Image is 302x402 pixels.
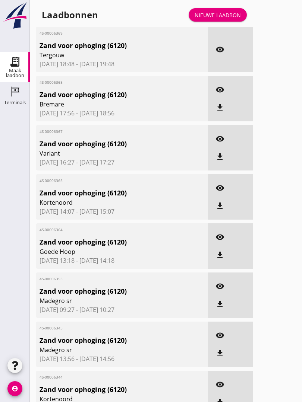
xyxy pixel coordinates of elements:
[216,201,224,210] i: file_download
[40,80,177,85] span: 4S-00006368
[216,380,224,389] i: visibility
[1,2,28,29] img: logo-small.a267ee39.svg
[40,374,177,380] span: 4S-00006344
[40,335,177,345] span: Zand voor ophoging (6120)
[216,103,224,112] i: file_download
[40,129,177,134] span: 4S-00006367
[4,100,26,105] div: Terminals
[216,300,224,309] i: file_download
[40,227,177,233] span: 4S-00006364
[40,41,177,51] span: Zand voor ophoging (6120)
[40,345,177,354] span: Madegro sr
[40,256,204,265] span: [DATE] 13:18 - [DATE] 14:18
[40,90,177,100] span: Zand voor ophoging (6120)
[40,385,177,395] span: Zand voor ophoging (6120)
[40,237,177,247] span: Zand voor ophoging (6120)
[40,276,177,282] span: 4S-00006353
[216,331,224,340] i: visibility
[40,31,177,36] span: 4S-00006369
[40,188,177,198] span: Zand voor ophoging (6120)
[40,149,177,158] span: Variant
[216,184,224,192] i: visibility
[216,251,224,259] i: file_download
[40,305,204,314] span: [DATE] 09:27 - [DATE] 10:27
[40,247,177,256] span: Goede Hoop
[40,178,177,184] span: 4S-00006365
[216,45,224,54] i: visibility
[40,109,204,118] span: [DATE] 17:56 - [DATE] 18:56
[216,282,224,291] i: visibility
[216,349,224,358] i: file_download
[40,158,204,167] span: [DATE] 16:27 - [DATE] 17:27
[42,9,98,21] div: Laadbonnen
[40,51,177,60] span: Tergouw
[216,85,224,94] i: visibility
[40,325,177,331] span: 4S-00006345
[40,60,204,68] span: [DATE] 18:48 - [DATE] 19:48
[40,286,177,296] span: Zand voor ophoging (6120)
[216,134,224,143] i: visibility
[40,100,177,109] span: Bremare
[216,152,224,161] i: file_download
[40,207,204,216] span: [DATE] 14:07 - [DATE] 15:07
[40,198,177,207] span: Kortenoord
[7,381,22,396] i: account_circle
[216,233,224,242] i: visibility
[40,354,204,363] span: [DATE] 13:56 - [DATE] 14:56
[195,11,241,19] div: Nieuwe laadbon
[40,139,177,149] span: Zand voor ophoging (6120)
[40,296,177,305] span: Madegro sr
[189,8,247,22] a: Nieuwe laadbon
